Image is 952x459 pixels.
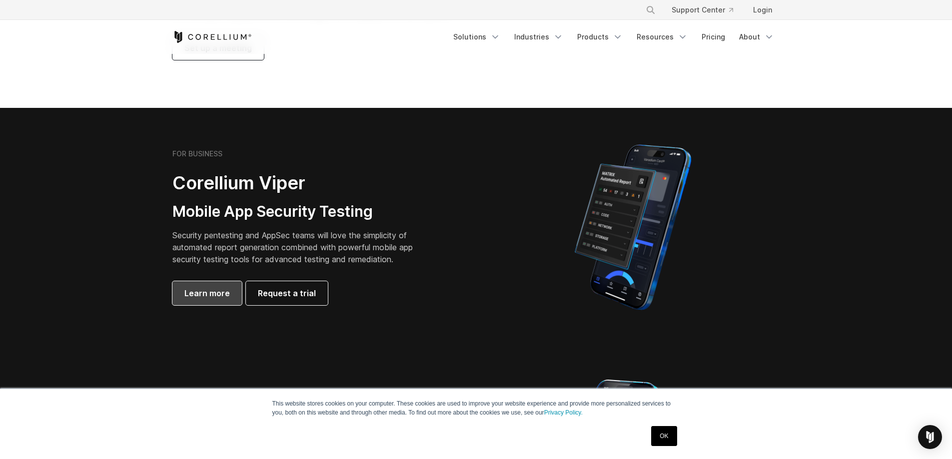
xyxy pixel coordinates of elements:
[651,426,677,446] a: OK
[246,281,328,305] a: Request a trial
[172,172,428,194] h2: Corellium Viper
[258,287,316,299] span: Request a trial
[172,229,428,265] p: Security pentesting and AppSec teams will love the simplicity of automated report generation comb...
[447,28,506,46] a: Solutions
[544,409,583,416] a: Privacy Policy.
[634,1,780,19] div: Navigation Menu
[272,399,680,417] p: This website stores cookies on your computer. These cookies are used to improve your website expe...
[184,287,230,299] span: Learn more
[745,1,780,19] a: Login
[172,202,428,221] h3: Mobile App Security Testing
[172,31,252,43] a: Corellium Home
[172,281,242,305] a: Learn more
[172,149,222,158] h6: FOR BUSINESS
[642,1,660,19] button: Search
[631,28,694,46] a: Resources
[664,1,741,19] a: Support Center
[571,28,629,46] a: Products
[733,28,780,46] a: About
[508,28,569,46] a: Industries
[447,28,780,46] div: Navigation Menu
[558,140,708,315] img: Corellium MATRIX automated report on iPhone showing app vulnerability test results across securit...
[696,28,731,46] a: Pricing
[172,388,283,397] h6: FOR GOVERNMENT & RESEARCH
[918,425,942,449] div: Open Intercom Messenger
